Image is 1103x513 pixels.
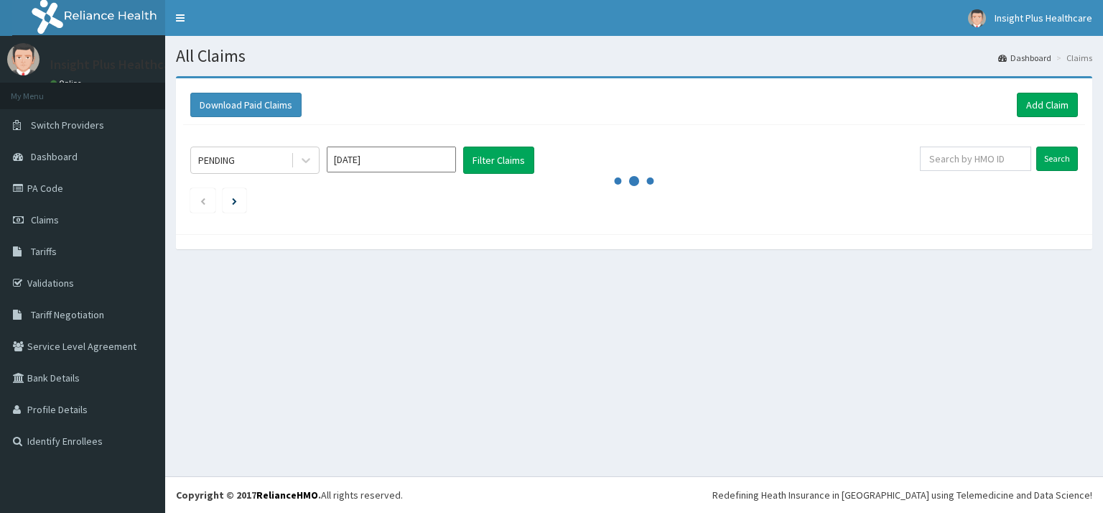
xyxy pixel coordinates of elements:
[256,489,318,502] a: RelianceHMO
[1053,52,1092,64] li: Claims
[327,147,456,172] input: Select Month and Year
[31,308,104,321] span: Tariff Negotiation
[31,119,104,131] span: Switch Providers
[712,488,1092,502] div: Redefining Heath Insurance in [GEOGRAPHIC_DATA] using Telemedicine and Data Science!
[995,11,1092,24] span: Insight Plus Healthcare
[200,194,206,207] a: Previous page
[998,52,1051,64] a: Dashboard
[613,160,656,203] svg: audio-loading
[232,194,237,207] a: Next page
[176,489,321,502] strong: Copyright © 2017 .
[463,147,534,174] button: Filter Claims
[31,213,59,226] span: Claims
[920,147,1031,171] input: Search by HMO ID
[31,150,78,163] span: Dashboard
[198,153,235,167] div: PENDING
[165,476,1103,513] footer: All rights reserved.
[7,43,39,75] img: User Image
[968,9,986,27] img: User Image
[50,78,85,88] a: Online
[50,58,182,71] p: Insight Plus Healthcare
[1017,93,1078,117] a: Add Claim
[31,245,57,258] span: Tariffs
[1036,147,1078,171] input: Search
[190,93,302,117] button: Download Paid Claims
[176,47,1092,65] h1: All Claims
